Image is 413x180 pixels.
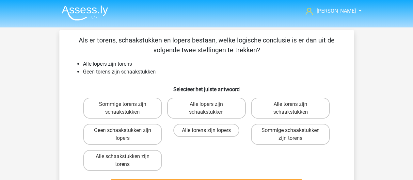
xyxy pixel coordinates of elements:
[70,35,343,55] p: Als er torens, schaakstukken en lopers bestaan, welke logische conclusie is er dan uit de volgend...
[303,7,357,15] a: [PERSON_NAME]
[62,5,108,21] img: Assessly
[83,60,343,68] li: Alle lopers zijn torens
[251,98,330,119] label: Alle torens zijn schaakstukken
[83,98,162,119] label: Sommige torens zijn schaakstukken
[167,98,246,119] label: Alle lopers zijn schaakstukken
[317,8,356,14] span: [PERSON_NAME]
[251,124,330,145] label: Sommige schaakstukken zijn torens
[83,68,343,76] li: Geen torens zijn schaakstukken
[173,124,239,137] label: Alle torens zijn lopers
[83,124,162,145] label: Geen schaakstukken zijn lopers
[70,81,343,92] h6: Selecteer het juiste antwoord
[83,150,162,171] label: Alle schaakstukken zijn torens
